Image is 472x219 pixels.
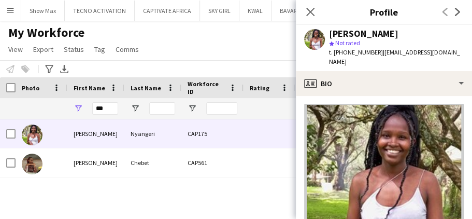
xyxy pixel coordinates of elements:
[111,43,143,56] a: Comms
[64,45,84,54] span: Status
[43,63,55,75] app-action-btn: Advanced filters
[4,43,27,56] a: View
[8,25,84,40] span: My Workforce
[239,1,271,21] button: KWAL
[90,43,109,56] a: Tag
[116,45,139,54] span: Comms
[22,84,39,92] span: Photo
[329,29,398,38] div: [PERSON_NAME]
[181,119,244,148] div: CAP175
[296,5,472,19] h3: Profile
[124,119,181,148] div: Nyangeri
[206,102,237,115] input: Workforce ID Filter Input
[67,119,124,148] div: [PERSON_NAME]
[21,1,65,21] button: Show Max
[131,104,140,113] button: Open Filter Menu
[22,154,42,174] img: Cecilia Chebet
[329,48,460,65] span: | [EMAIL_ADDRESS][DOMAIN_NAME]
[65,1,135,21] button: TECNO ACTIVATION
[94,45,105,54] span: Tag
[335,39,360,47] span: Not rated
[22,125,42,145] img: Cecilia Nyangeri
[60,43,88,56] a: Status
[296,71,472,96] div: Bio
[329,48,383,56] span: t. [PHONE_NUMBER]
[188,104,197,113] button: Open Filter Menu
[33,45,53,54] span: Export
[124,148,181,177] div: Chebet
[8,45,23,54] span: View
[188,80,225,95] span: Workforce ID
[92,102,118,115] input: First Name Filter Input
[67,148,124,177] div: [PERSON_NAME]
[135,1,200,21] button: CAPTIVATE AFRICA
[74,104,83,113] button: Open Filter Menu
[29,43,58,56] a: Export
[200,1,239,21] button: SKY GIRL
[250,84,269,92] span: Rating
[58,63,70,75] app-action-btn: Export XLSX
[131,84,161,92] span: Last Name
[149,102,175,115] input: Last Name Filter Input
[181,148,244,177] div: CAP561
[271,1,330,21] button: BAVARIA SMALT
[74,84,105,92] span: First Name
